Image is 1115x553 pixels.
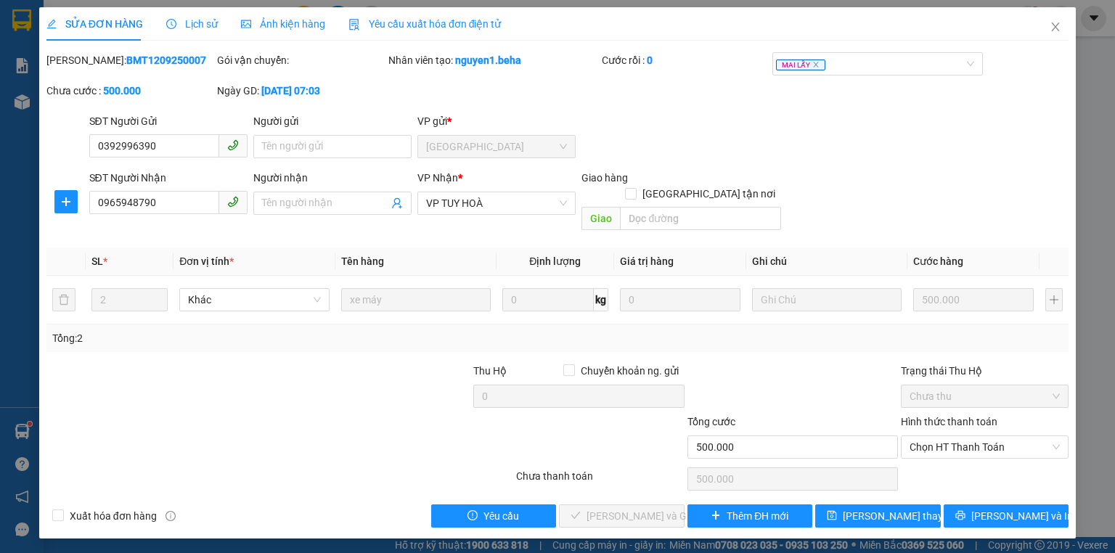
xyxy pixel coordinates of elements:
span: Lịch sử [166,18,218,30]
b: [DATE] 07:03 [261,85,320,97]
div: Gói vận chuyển: [217,52,385,68]
span: plus [55,196,77,208]
span: Chuyển khoản ng. gửi [575,363,685,379]
label: Hình thức thanh toán [901,416,997,427]
span: Chọn HT Thanh Toán [910,436,1060,458]
button: plusThêm ĐH mới [687,504,813,528]
b: 0 [647,54,653,66]
span: Thu Hộ [473,365,507,377]
span: Đơn vị tính [179,255,234,267]
span: exclamation-circle [467,510,478,522]
div: Tổng: 2 [52,330,431,346]
span: SỬA ĐƠN HÀNG [46,18,143,30]
span: Ảnh kiện hàng [241,18,325,30]
div: SĐT Người Gửi [89,113,248,129]
span: info-circle [166,511,176,521]
div: Người gửi [253,113,412,129]
button: check[PERSON_NAME] và Giao hàng [559,504,685,528]
span: kg [594,288,608,311]
span: phone [227,139,239,151]
span: printer [955,510,965,522]
th: Ghi chú [746,247,907,276]
b: 500.000 [103,85,141,97]
span: Định lượng [529,255,581,267]
input: 0 [620,288,740,311]
input: VD: Bàn, Ghế [341,288,491,311]
div: SĐT Người Nhận [89,170,248,186]
span: Giao hàng [581,172,628,184]
span: Chưa thu [910,385,1060,407]
span: [PERSON_NAME] và In [971,508,1073,524]
span: save [827,510,837,522]
span: Tổng cước [687,416,735,427]
div: Ngày GD: [217,83,385,99]
button: plus [1045,288,1063,311]
div: Chưa thanh toán [515,468,685,493]
button: printer[PERSON_NAME] và In [944,504,1069,528]
img: icon [348,19,360,30]
span: Thêm ĐH mới [727,508,788,524]
span: user-add [391,197,403,209]
div: [PERSON_NAME]: [46,52,214,68]
span: [GEOGRAPHIC_DATA] tận nơi [637,186,781,202]
button: save[PERSON_NAME] thay đổi [815,504,941,528]
button: Close [1035,7,1076,48]
span: SL [91,255,103,267]
b: BMT1209250007 [126,54,206,66]
span: Giao [581,207,620,230]
input: 0 [913,288,1034,311]
span: MAI LẤY [776,60,825,70]
span: Yêu cầu [483,508,519,524]
span: Khác [188,289,320,311]
input: Ghi Chú [752,288,902,311]
span: Giá trị hàng [620,255,674,267]
span: ĐẮK LẮK [426,136,567,157]
button: plus [54,190,78,213]
div: Cước rồi : [602,52,769,68]
div: Chưa cước : [46,83,214,99]
div: Nhân viên tạo: [388,52,599,68]
span: phone [227,196,239,208]
div: VP gửi [417,113,576,129]
button: exclamation-circleYêu cầu [431,504,557,528]
input: Dọc đường [620,207,781,230]
span: Xuất hóa đơn hàng [64,508,163,524]
span: [PERSON_NAME] thay đổi [843,508,959,524]
b: nguyen1.beha [455,54,521,66]
span: VP Nhận [417,172,458,184]
button: delete [52,288,75,311]
span: close [1050,21,1061,33]
span: picture [241,19,251,29]
div: Trạng thái Thu Hộ [901,363,1069,379]
span: Yêu cầu xuất hóa đơn điện tử [348,18,502,30]
span: Cước hàng [913,255,963,267]
span: VP TUY HOÀ [426,192,567,214]
span: clock-circle [166,19,176,29]
div: Người nhận [253,170,412,186]
span: close [812,61,820,68]
span: plus [711,510,721,522]
span: edit [46,19,57,29]
span: Tên hàng [341,255,384,267]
